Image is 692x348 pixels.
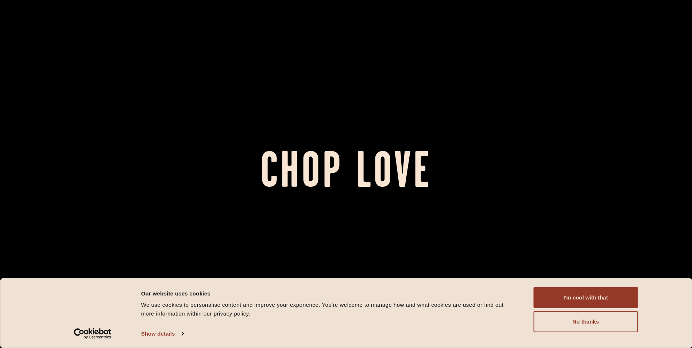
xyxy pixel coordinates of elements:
[61,328,124,339] a: Usercentrics Cookiebot - opens in a new window
[141,289,517,298] div: Our website uses cookies
[141,301,517,318] div: We use cookies to personalise content and improve your experience. You're welcome to manage how a...
[534,311,638,332] button: No thanks
[534,287,638,308] button: I'm cool with that
[141,328,183,339] a: Show details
